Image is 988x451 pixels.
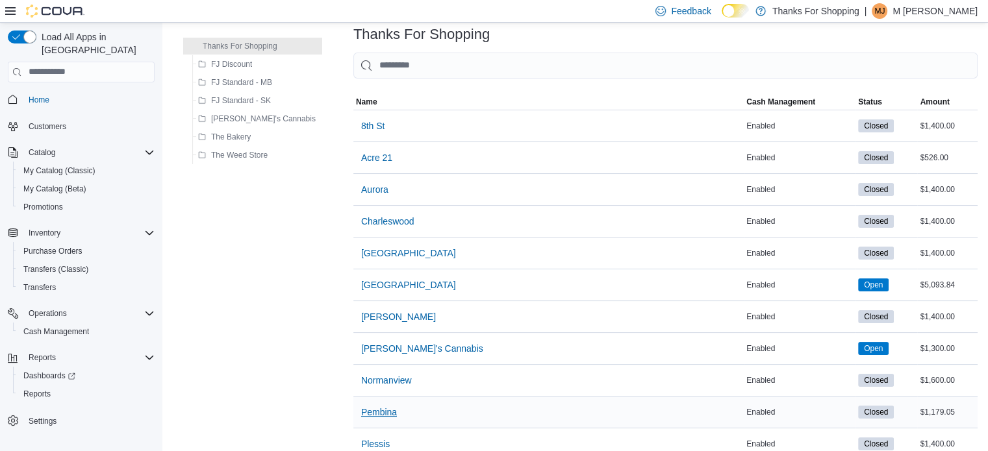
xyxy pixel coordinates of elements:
div: $1,400.00 [917,118,978,134]
span: [GEOGRAPHIC_DATA] [361,278,456,291]
span: Inventory [23,225,155,241]
button: Operations [23,306,72,321]
button: FJ Standard - SK [193,93,276,108]
span: Customers [23,118,155,134]
span: Transfers [23,282,56,293]
button: Cash Management [13,323,160,341]
span: Open [864,343,883,354]
button: Acre 21 [356,145,398,171]
button: Aurora [356,177,394,202]
button: Settings [3,411,160,430]
input: This is a search bar. As you type, the results lower in the page will automatically filter. [353,53,978,79]
span: [GEOGRAPHIC_DATA] [361,247,456,260]
a: Purchase Orders [18,243,88,259]
span: Inventory [29,228,60,238]
a: Home [23,92,55,108]
button: Inventory [3,224,160,242]
span: Closed [858,151,894,164]
button: Charleswood [356,208,420,234]
span: Closed [864,120,888,132]
button: [PERSON_NAME]'s Cannabis [356,335,488,361]
div: M Johst [872,3,887,19]
span: Closed [864,374,888,386]
button: Operations [3,304,160,323]
div: Enabled [744,372,855,388]
span: Aurora [361,183,388,196]
button: [PERSON_NAME] [356,304,441,330]
span: Closed [858,247,894,260]
span: [PERSON_NAME]'s Cannabis [361,342,483,355]
span: Closed [864,311,888,323]
button: Catalog [23,145,60,160]
span: Cash Management [23,326,89,337]
span: Closed [858,406,894,419]
button: Amount [917,94,978,110]
p: | [865,3,867,19]
span: Closed [864,406,888,418]
div: $1,179.05 [917,404,978,420]
a: Promotions [18,199,68,215]
a: Dashboards [13,367,160,385]
span: Catalog [29,147,55,158]
button: Name [353,94,744,110]
div: $1,400.00 [917,213,978,229]
span: Promotions [23,202,63,212]
span: The Bakery [211,132,251,142]
span: Normanview [361,374,412,387]
span: My Catalog (Classic) [23,165,95,176]
span: Closed [864,438,888,450]
span: Reports [18,386,155,402]
button: Customers [3,117,160,136]
p: Thanks For Shopping [772,3,859,19]
div: $526.00 [917,150,978,165]
span: Closed [858,437,894,450]
button: My Catalog (Beta) [13,180,160,198]
span: Reports [29,352,56,363]
span: Settings [29,416,57,426]
button: [PERSON_NAME]'s Cannabis [193,111,321,127]
button: Promotions [13,198,160,216]
span: Home [23,91,155,108]
span: Cash Management [746,97,815,107]
button: Home [3,90,160,109]
span: Closed [858,215,894,228]
a: Cash Management [18,324,94,339]
span: FJ Standard - SK [211,95,271,106]
span: [PERSON_NAME]'s Cannabis [211,114,316,124]
span: Open [864,279,883,291]
div: Enabled [744,150,855,165]
button: Normanview [356,367,417,393]
span: Reports [23,350,155,365]
span: Status [858,97,882,107]
a: Settings [23,413,62,429]
span: Closed [858,183,894,196]
button: The Bakery [193,129,256,145]
span: Transfers (Classic) [23,264,88,274]
div: Enabled [744,341,855,356]
button: Pembina [356,399,402,425]
button: Reports [3,348,160,367]
button: Reports [23,350,61,365]
button: The Weed Store [193,147,273,163]
span: MJ [874,3,885,19]
span: Promotions [18,199,155,215]
div: Enabled [744,182,855,197]
span: Transfers [18,280,155,295]
span: Closed [858,119,894,132]
span: Catalog [23,145,155,160]
button: Catalog [3,143,160,162]
div: Enabled [744,309,855,324]
div: Enabled [744,404,855,420]
button: Inventory [23,225,66,241]
span: [PERSON_NAME] [361,310,436,323]
button: Reports [13,385,160,403]
span: Charleswood [361,215,414,228]
span: Closed [864,152,888,164]
a: Customers [23,119,71,134]
span: My Catalog (Beta) [23,184,86,194]
span: Open [858,342,889,355]
button: 8th St [356,113,390,139]
span: Closed [858,374,894,387]
button: Purchase Orders [13,242,160,260]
